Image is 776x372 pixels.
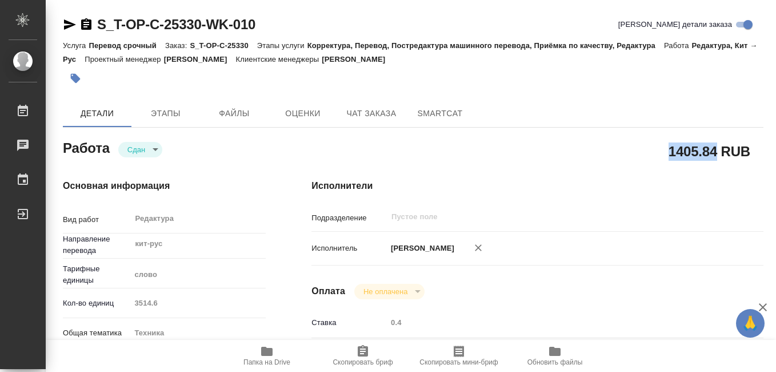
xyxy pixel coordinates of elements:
button: Скопировать мини-бриф [411,340,507,372]
p: Заказ: [165,41,190,50]
button: Добавить тэг [63,66,88,91]
h4: Основная информация [63,179,266,193]
button: Сдан [124,145,149,155]
button: Обновить файлы [507,340,603,372]
button: Скопировать ссылку [79,18,93,31]
p: Вид работ [63,214,130,225]
p: Направление перевода [63,234,130,256]
p: Исполнитель [311,243,387,254]
button: Скопировать бриф [315,340,411,372]
p: [PERSON_NAME] [322,55,394,64]
p: Общая тематика [63,327,130,339]
p: [PERSON_NAME] [387,243,454,254]
h2: 1405.84 RUB [669,141,750,161]
p: Этапы услуги [257,41,307,50]
span: Чат заказа [344,106,399,121]
p: Корректура, Перевод, Постредактура машинного перевода, Приёмка по качеству, Редактура [307,41,664,50]
span: Файлы [207,106,262,121]
h4: Оплата [311,284,345,298]
p: Подразделение [311,212,387,224]
p: [PERSON_NAME] [164,55,236,64]
p: Тарифные единицы [63,263,130,286]
h2: Работа [63,137,110,157]
a: S_T-OP-C-25330-WK-010 [97,17,255,32]
span: SmartCat [413,106,467,121]
span: Скопировать бриф [333,358,393,366]
button: 🙏 [736,309,765,338]
h4: Исполнители [311,179,763,193]
p: S_T-OP-C-25330 [190,41,257,50]
span: [PERSON_NAME] детали заказа [618,19,732,30]
div: Техника [130,323,266,343]
input: Пустое поле [387,314,726,331]
span: Скопировать мини-бриф [419,358,498,366]
p: Клиентские менеджеры [236,55,322,64]
p: Проектный менеджер [85,55,163,64]
span: Этапы [138,106,193,121]
span: Обновить файлы [527,358,583,366]
span: Детали [70,106,125,121]
button: Скопировать ссылку для ЯМессенджера [63,18,77,31]
input: Пустое поле [130,295,266,311]
button: Удалить исполнителя [466,235,491,260]
p: Перевод срочный [89,41,165,50]
p: Работа [664,41,692,50]
span: 🙏 [741,311,760,335]
p: Кол-во единиц [63,298,130,309]
div: Сдан [118,142,162,157]
button: Не оплачена [360,287,411,296]
div: Сдан [354,284,425,299]
span: Оценки [275,106,330,121]
button: Папка на Drive [219,340,315,372]
span: Папка на Drive [243,358,290,366]
p: Ставка [311,317,387,329]
div: слово [130,265,266,284]
p: Услуга [63,41,89,50]
input: Пустое поле [390,210,699,224]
